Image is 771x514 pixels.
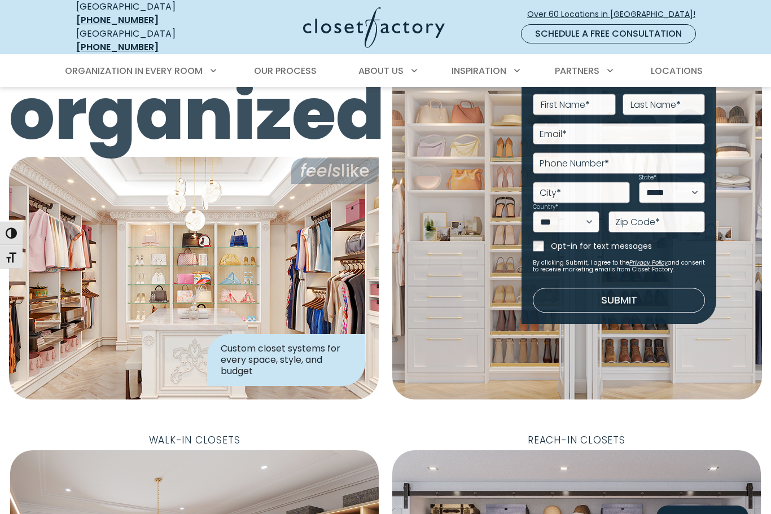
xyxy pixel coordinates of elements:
[519,431,634,450] span: Reach-In Closets
[76,41,159,54] a: [PHONE_NUMBER]
[527,8,704,20] span: Over 60 Locations in [GEOGRAPHIC_DATA]!
[57,55,714,87] nav: Primary Menu
[527,5,705,24] a: Over 60 Locations in [GEOGRAPHIC_DATA]!
[140,431,249,450] span: Walk-In Closets
[9,157,379,399] img: Closet Factory designed closet
[76,14,159,27] a: [PHONE_NUMBER]
[65,64,203,77] span: Organization in Every Room
[521,24,696,43] a: Schedule a Free Consultation
[9,78,379,150] span: organized
[207,334,365,386] div: Custom closet systems for every space, style, and budget
[358,64,404,77] span: About Us
[555,64,599,77] span: Partners
[300,159,341,183] i: feels
[254,64,317,77] span: Our Process
[452,64,506,77] span: Inspiration
[303,7,445,48] img: Closet Factory Logo
[76,27,214,54] div: [GEOGRAPHIC_DATA]
[291,158,379,184] span: like
[651,64,703,77] span: Locations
